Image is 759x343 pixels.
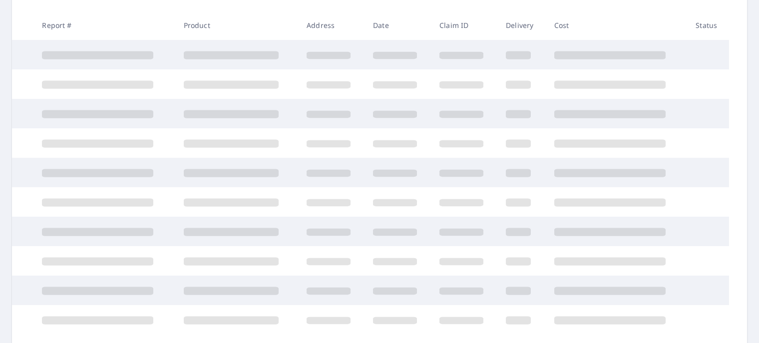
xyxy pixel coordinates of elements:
[688,10,729,40] th: Status
[299,10,365,40] th: Address
[546,10,688,40] th: Cost
[176,10,299,40] th: Product
[365,10,431,40] th: Date
[431,10,498,40] th: Claim ID
[498,10,546,40] th: Delivery
[34,10,175,40] th: Report #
